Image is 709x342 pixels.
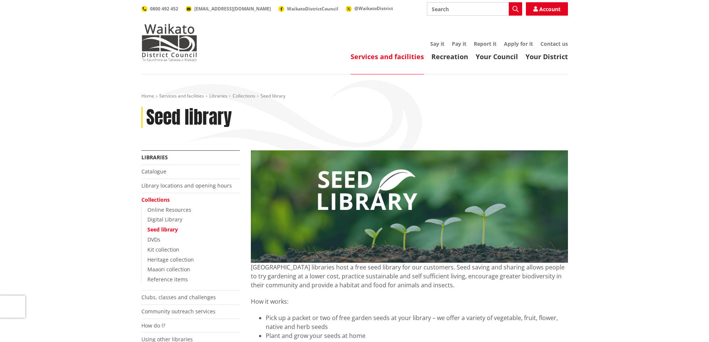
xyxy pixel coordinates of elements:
[354,5,393,12] span: @WaikatoDistrict
[251,263,568,290] p: [GEOGRAPHIC_DATA] libraries host a free seed library for our customers. Seed saving and sharing a...
[287,6,338,12] span: WaikatoDistrictCouncil
[266,313,568,331] li: Pick up a packet or two of free garden seeds at your library – we offer a variety of vegetable, f...
[431,52,468,61] a: Recreation
[150,6,178,12] span: 0800 492 452
[526,2,568,16] a: Account
[147,206,191,213] a: Online Resources
[278,6,338,12] a: WaikatoDistrictCouncil
[141,6,178,12] a: 0800 492 452
[147,236,160,243] a: DVDs
[141,196,170,203] a: Collections
[474,40,496,47] a: Report it
[504,40,533,47] a: Apply for it
[452,40,466,47] a: Pay it
[141,322,165,329] a: How do I?
[194,6,271,12] span: [EMAIL_ADDRESS][DOMAIN_NAME]
[147,276,188,283] a: Reference items
[266,331,568,340] li: Plant and grow your seeds at home
[147,246,179,253] a: Kit collection
[251,150,568,263] img: Seed library banner (1980 × 702px)
[141,182,232,189] a: Library locations and opening hours
[147,216,182,223] a: Digital Library
[146,107,232,128] h1: Seed library
[209,93,227,99] a: Libraries
[233,93,255,99] a: Collections
[147,266,190,273] a: Maaori collection
[427,2,522,16] input: Search input
[351,52,424,61] a: Services and facilities
[141,308,215,315] a: Community outreach services
[141,24,197,61] img: Waikato District Council - Te Kaunihera aa Takiwaa o Waikato
[141,93,568,99] nav: breadcrumb
[147,226,178,233] a: Seed library
[476,52,518,61] a: Your Council
[261,93,285,99] span: Seed library
[526,52,568,61] a: Your District
[147,256,194,263] a: Heritage collection
[141,93,154,99] a: Home
[141,168,166,175] a: Catalogue
[346,5,393,12] a: @WaikatoDistrict
[540,40,568,47] a: Contact us
[141,154,168,161] a: Libraries
[430,40,444,47] a: Say it
[159,93,204,99] a: Services and facilities
[251,297,568,306] p: How it works:
[141,294,216,301] a: Clubs, classes and challenges
[186,6,271,12] a: [EMAIL_ADDRESS][DOMAIN_NAME]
